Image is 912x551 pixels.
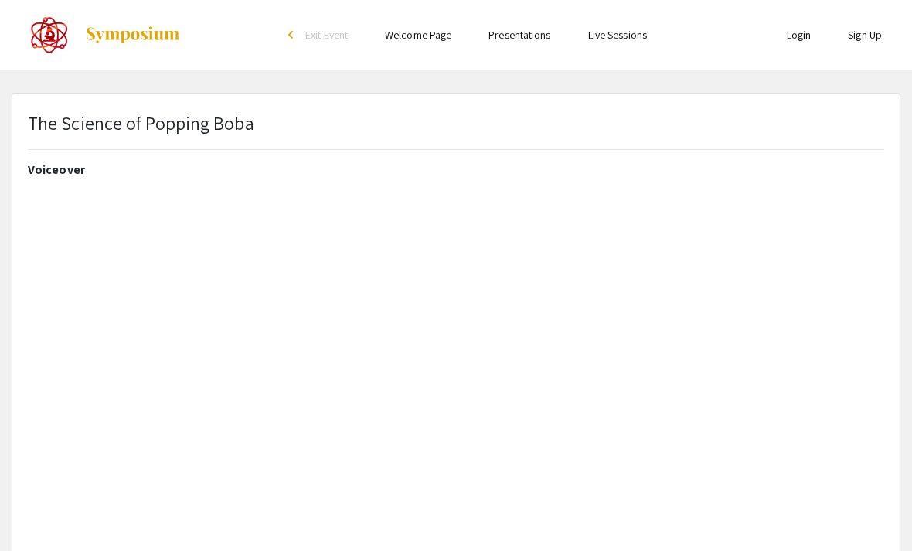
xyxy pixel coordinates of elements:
h2: Voiceover [28,162,884,177]
p: The Science of Popping Boba [28,109,254,137]
img: Symposium by ForagerOne [84,26,181,44]
a: Live Sessions [588,28,647,42]
a: The 2022 CoorsTek Denver Metro Regional Science and Engineering Fair [12,15,181,54]
iframe: Chat [846,481,900,539]
a: Presentations [488,28,550,42]
a: Login [787,28,812,42]
a: Welcome Page [385,28,451,42]
div: arrow_back_ios [288,30,298,39]
a: Sign Up [848,28,882,42]
img: The 2022 CoorsTek Denver Metro Regional Science and Engineering Fair [30,15,69,54]
span: Exit Event [305,28,348,42]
